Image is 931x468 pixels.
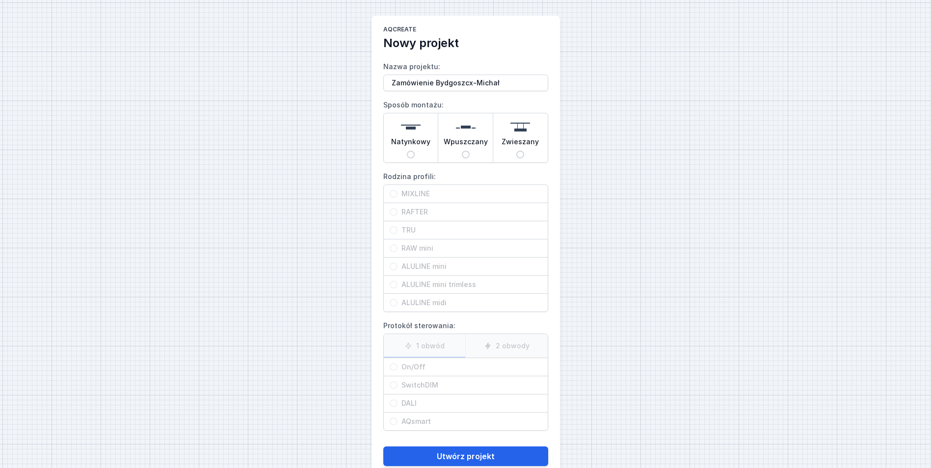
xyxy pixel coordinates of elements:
input: Wpuszczany [462,151,470,158]
span: Wpuszczany [444,137,488,151]
label: Sposób montażu: [383,97,548,163]
input: Natynkowy [407,151,415,158]
label: Rodzina profili: [383,169,548,312]
input: Zwieszany [516,151,524,158]
img: surface.svg [401,117,421,137]
img: recessed.svg [456,117,476,137]
input: Nazwa projektu: [383,75,548,91]
span: Zwieszany [502,137,539,151]
button: Utwórz projekt [383,446,548,466]
h1: AQcreate [383,26,548,35]
h2: Nowy projekt [383,35,548,51]
label: Protokół sterowania: [383,318,548,431]
label: Nazwa projektu: [383,59,548,91]
img: suspended.svg [510,117,530,137]
span: Natynkowy [391,137,430,151]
